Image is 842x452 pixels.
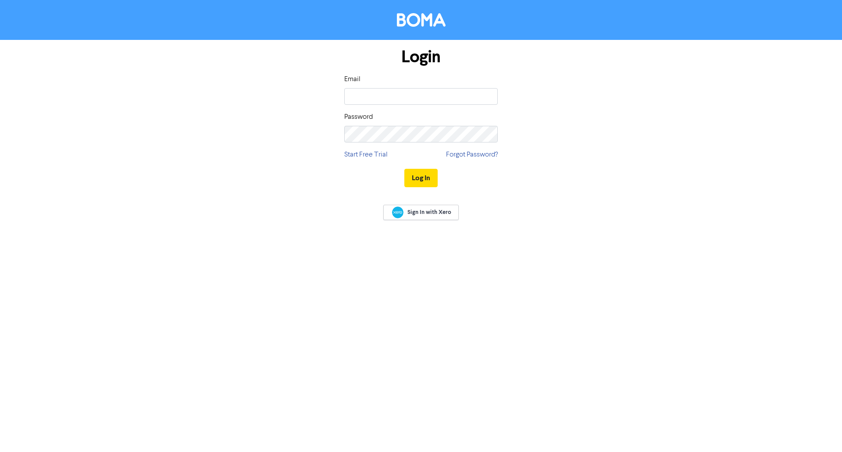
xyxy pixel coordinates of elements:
a: Forgot Password? [446,149,498,160]
a: Sign In with Xero [383,205,459,220]
img: Xero logo [392,206,403,218]
label: Email [344,74,360,85]
button: Log In [404,169,438,187]
h1: Login [344,47,498,67]
label: Password [344,112,373,122]
span: Sign In with Xero [407,208,451,216]
img: BOMA Logo [397,13,446,27]
a: Start Free Trial [344,149,388,160]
